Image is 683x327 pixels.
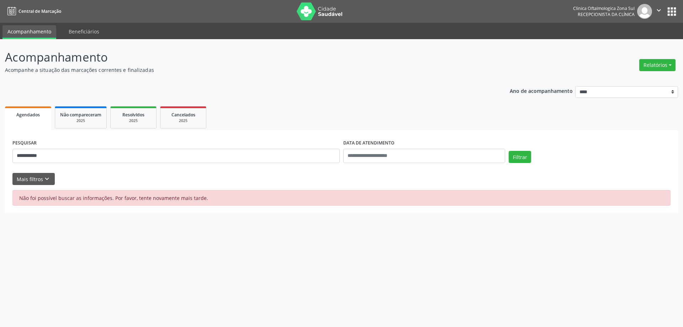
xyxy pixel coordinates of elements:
span: Recepcionista da clínica [578,11,635,17]
span: Não compareceram [60,112,101,118]
label: PESQUISAR [12,138,37,149]
button: apps [666,5,678,18]
div: 2025 [165,118,201,123]
span: Resolvidos [122,112,144,118]
span: Cancelados [171,112,195,118]
button: Filtrar [509,151,531,163]
p: Ano de acompanhamento [510,86,573,95]
button:  [652,4,666,19]
label: DATA DE ATENDIMENTO [343,138,395,149]
span: Agendados [16,112,40,118]
div: 2025 [116,118,151,123]
a: Acompanhamento [2,25,56,39]
div: 2025 [60,118,101,123]
a: Central de Marcação [5,5,61,17]
button: Mais filtroskeyboard_arrow_down [12,173,55,185]
div: Clinica Oftalmologica Zona Sul [573,5,635,11]
i: keyboard_arrow_down [43,175,51,183]
i:  [655,6,663,14]
a: Beneficiários [64,25,104,38]
div: Não foi possível buscar as informações. Por favor, tente novamente mais tarde. [12,190,671,206]
button: Relatórios [639,59,676,71]
p: Acompanhamento [5,48,476,66]
img: img [637,4,652,19]
p: Acompanhe a situação das marcações correntes e finalizadas [5,66,476,74]
span: Central de Marcação [18,8,61,14]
